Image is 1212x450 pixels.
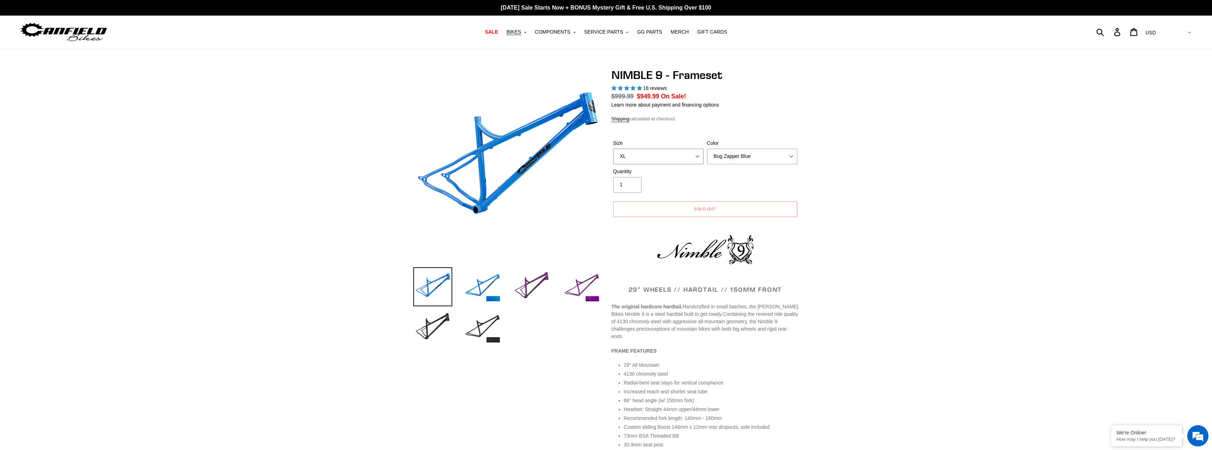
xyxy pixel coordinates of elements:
span: 4.89 stars [611,85,643,91]
span: $949.99 [637,93,659,100]
span: GG PARTS [637,29,662,35]
a: Shipping [611,116,630,122]
span: SALE [485,29,498,35]
img: Load image into Gallery viewer, NIMBLE 9 - Frameset [463,308,502,347]
button: BIKES [503,27,530,37]
span: Radial-bent seat stays for vertical compliance [624,380,724,386]
span: Handcrafted in small batches, the [PERSON_NAME] Bikes Nimble 9 is a steel hardtail built to get r... [611,304,798,317]
a: GIFT CARDS [694,27,731,37]
label: Color [707,139,797,147]
span: 18 reviews [643,85,667,91]
p: How may I help you today? [1116,437,1177,442]
img: Load image into Gallery viewer, NIMBLE 9 - Frameset [562,267,601,306]
span: COMPONENTS [535,29,570,35]
span: Sold out [694,206,717,211]
span: 30.9mm seat post [624,442,663,448]
span: 73mm BSA Threaded BB [624,433,679,439]
b: FRAME FEATURES [611,348,657,354]
button: SERVICE PARTS [581,27,632,37]
img: Load image into Gallery viewer, NIMBLE 9 - Frameset [413,308,452,347]
span: Custom sliding Boost 148mm x 12mm rear dropouts, axle included [624,424,770,430]
span: 66° head angle (w/ 150mm fork) [624,398,694,403]
label: Quantity [613,168,703,175]
button: Sold out [613,201,797,217]
div: We're Online! [1116,430,1177,435]
span: On Sale! [661,92,686,101]
img: Load image into Gallery viewer, NIMBLE 9 - Frameset [512,267,551,306]
img: Canfield Bikes [19,21,108,43]
span: BIKES [506,29,521,35]
span: 29″ All Mountain [624,362,660,368]
h1: NIMBLE 9 - Frameset [611,68,799,82]
span: GIFT CARDS [697,29,727,35]
strong: The original hardcore hardtail. [611,304,683,309]
img: Load image into Gallery viewer, NIMBLE 9 - Frameset [463,267,502,306]
a: GG PARTS [633,27,666,37]
span: Recommended fork length: 140mm - 160mm [624,415,722,421]
a: Learn more about payment and financing options [611,102,719,108]
a: MERCH [667,27,692,37]
label: Size [613,139,703,147]
a: SALE [481,27,501,37]
img: Load image into Gallery viewer, NIMBLE 9 - Frameset [413,267,452,306]
button: COMPONENTS [532,27,579,37]
div: calculated at checkout. [611,115,799,123]
span: Combining the revered ride quality of 4130 chromoly steel with aggressive all-mountain geometry, ... [611,311,798,339]
input: Search [1100,24,1118,40]
span: 29" WHEELS // HARDTAIL // 150MM FRONT [628,285,782,294]
span: Increased reach and shorter seat tube [624,389,708,394]
span: SERVICE PARTS [584,29,623,35]
span: MERCH [671,29,689,35]
span: Headset: Straight 44mm upper/44mm lower [624,406,720,412]
span: 4130 chromoly steel [624,371,668,377]
s: $999.99 [611,93,634,100]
